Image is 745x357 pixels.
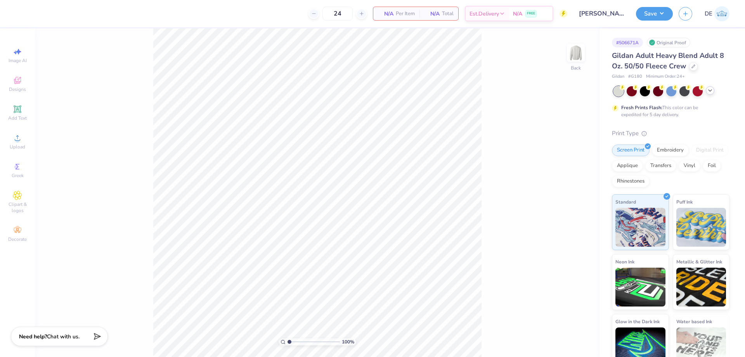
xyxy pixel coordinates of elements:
[573,6,630,21] input: Untitled Design
[615,198,636,206] span: Standard
[628,73,642,80] span: # G180
[47,333,80,340] span: Chat with us.
[9,86,26,92] span: Designs
[8,236,27,242] span: Decorate
[527,11,535,16] span: FREE
[442,10,454,18] span: Total
[612,73,624,80] span: Gildan
[621,104,662,111] strong: Fresh Prints Flash:
[676,317,712,326] span: Water based Ink
[676,208,726,247] img: Puff Ink
[714,6,729,21] img: Djian Evardoni
[19,333,47,340] strong: Need help?
[10,144,25,150] span: Upload
[615,268,665,306] img: Neon Ink
[568,45,584,61] img: Back
[676,268,726,306] img: Metallic & Glitter Ink
[646,73,685,80] span: Minimum Order: 24 +
[612,129,729,138] div: Print Type
[676,198,693,206] span: Puff Ink
[612,51,724,71] span: Gildan Adult Heavy Blend Adult 8 Oz. 50/50 Fleece Crew
[396,10,415,18] span: Per Item
[12,172,24,179] span: Greek
[612,145,650,156] div: Screen Print
[9,57,27,64] span: Image AI
[636,7,673,21] button: Save
[705,9,712,18] span: DE
[647,38,690,47] div: Original Proof
[612,160,643,172] div: Applique
[679,160,700,172] div: Vinyl
[8,115,27,121] span: Add Text
[571,64,581,71] div: Back
[645,160,676,172] div: Transfers
[691,145,729,156] div: Digital Print
[621,104,717,118] div: This color can be expedited for 5 day delivery.
[615,258,634,266] span: Neon Ink
[703,160,721,172] div: Foil
[676,258,722,266] span: Metallic & Glitter Ink
[342,338,354,345] span: 100 %
[612,38,643,47] div: # 506671A
[612,176,650,187] div: Rhinestones
[513,10,522,18] span: N/A
[470,10,499,18] span: Est. Delivery
[652,145,689,156] div: Embroidery
[4,201,31,214] span: Clipart & logos
[322,7,353,21] input: – –
[378,10,393,18] span: N/A
[615,208,665,247] img: Standard
[615,317,660,326] span: Glow in the Dark Ink
[705,6,729,21] a: DE
[424,10,440,18] span: N/A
